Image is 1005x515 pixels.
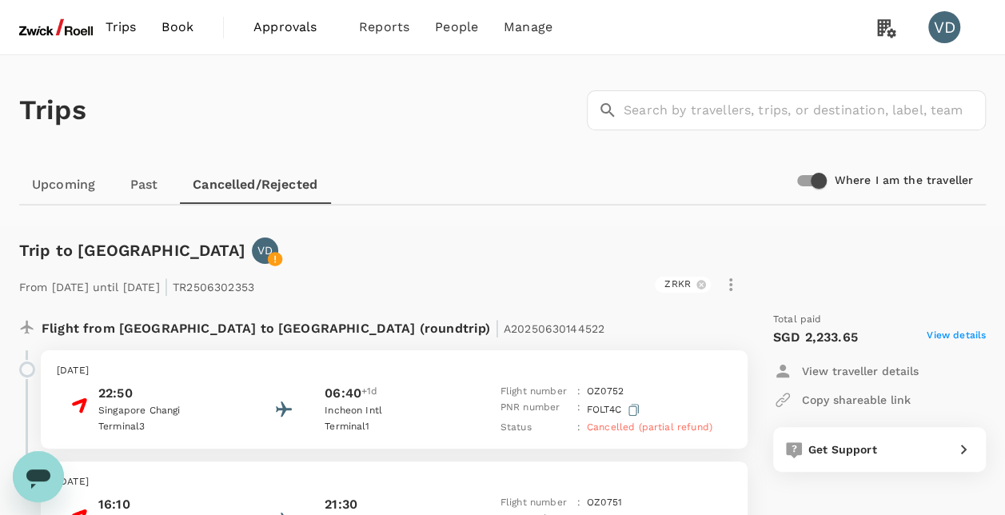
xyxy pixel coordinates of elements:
span: ZRKR [655,277,700,291]
span: | [164,275,169,297]
span: View details [927,328,986,347]
span: Trips [106,18,137,37]
img: Asiana Airlines [57,392,89,424]
p: Status [501,420,571,436]
p: [DATE] [57,474,732,490]
p: Incheon Intl [325,403,469,419]
span: Approvals [253,18,333,37]
span: Book [162,18,193,37]
p: FOLT4C [587,400,643,420]
span: People [435,18,478,37]
p: Flight number [501,495,571,511]
iframe: Schaltfläche zum Öffnen des Messaging-Fensters [13,451,64,502]
h6: Trip to [GEOGRAPHIC_DATA] [19,238,245,263]
p: OZ 0751 [587,495,622,511]
p: : [577,495,580,511]
p: 16:10 [98,495,242,514]
p: Flight number [501,384,571,400]
span: Cancelled (partial refund) [587,421,712,433]
p: View traveller details [802,363,919,379]
span: Manage [504,18,552,37]
span: A20250630144522 [504,322,604,335]
p: Singapore Changi [98,403,242,419]
p: 06:40 [325,384,361,403]
p: Terminal 1 [325,419,469,435]
p: Flight from [GEOGRAPHIC_DATA] to [GEOGRAPHIC_DATA] (roundtrip) [42,312,604,341]
p: 22:50 [98,384,242,403]
button: Copy shareable link [773,385,911,414]
p: PNR number [501,400,571,420]
p: OZ 0752 [587,384,624,400]
input: Search by travellers, trips, or destination, label, team [624,90,986,130]
p: : [577,400,580,420]
img: ZwickRoell Pte. Ltd. [19,10,93,45]
span: Get Support [808,443,877,456]
span: Total paid [773,312,822,328]
a: Cancelled/Rejected [180,166,330,204]
button: View traveller details [773,357,919,385]
p: Copy shareable link [802,392,911,408]
span: +1d [361,384,377,403]
p: Terminal 3 [98,419,242,435]
div: VD [928,11,960,43]
p: : [577,384,580,400]
p: : [577,420,580,436]
h1: Trips [19,55,86,166]
div: ZRKR [655,277,711,293]
a: Past [108,166,180,204]
a: Upcoming [19,166,108,204]
p: 21:30 [325,495,357,514]
h6: Where I am the traveller [834,172,973,190]
span: | [494,317,499,339]
p: [DATE] [57,363,732,379]
span: Reports [359,18,409,37]
p: VD [257,242,273,258]
p: From [DATE] until [DATE] TR2506302353 [19,270,254,299]
p: SGD 2,233.65 [773,328,858,347]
